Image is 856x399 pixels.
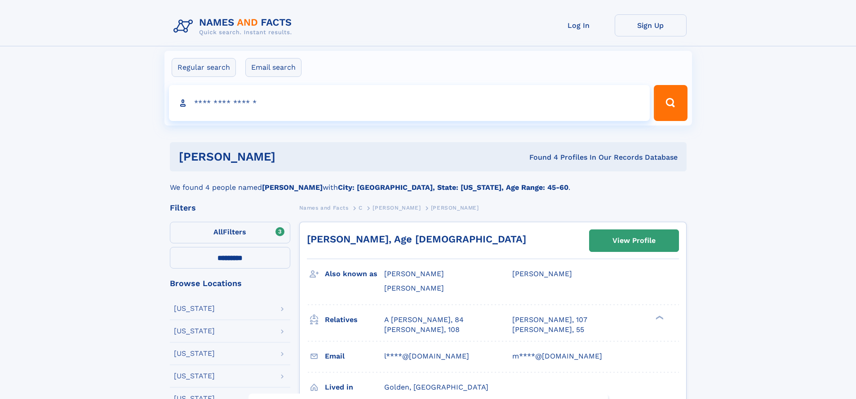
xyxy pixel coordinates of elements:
[338,183,568,192] b: City: [GEOGRAPHIC_DATA], State: [US_STATE], Age Range: 45-60
[213,228,223,236] span: All
[169,85,650,121] input: search input
[512,315,587,325] a: [PERSON_NAME], 107
[384,269,444,278] span: [PERSON_NAME]
[170,279,290,287] div: Browse Locations
[299,202,349,213] a: Names and Facts
[307,233,526,245] a: [PERSON_NAME], Age [DEMOGRAPHIC_DATA]
[402,152,678,162] div: Found 4 Profiles In Our Records Database
[653,314,664,320] div: ❯
[654,85,687,121] button: Search Button
[170,171,687,193] div: We found 4 people named with .
[512,325,584,335] a: [PERSON_NAME], 55
[359,205,363,211] span: C
[512,269,572,278] span: [PERSON_NAME]
[174,350,215,357] div: [US_STATE]
[325,349,384,364] h3: Email
[262,183,323,192] b: [PERSON_NAME]
[384,325,460,335] a: [PERSON_NAME], 108
[172,58,236,77] label: Regular search
[543,14,615,36] a: Log In
[179,151,403,162] h1: [PERSON_NAME]
[431,205,479,211] span: [PERSON_NAME]
[325,380,384,395] h3: Lived in
[615,14,687,36] a: Sign Up
[384,315,464,325] a: A [PERSON_NAME], 84
[170,222,290,243] label: Filters
[359,202,363,213] a: C
[384,383,488,391] span: Golden, [GEOGRAPHIC_DATA]
[170,204,290,212] div: Filters
[373,205,421,211] span: [PERSON_NAME]
[325,266,384,282] h3: Also known as
[590,230,679,251] a: View Profile
[170,14,299,39] img: Logo Names and Facts
[612,230,656,251] div: View Profile
[373,202,421,213] a: [PERSON_NAME]
[384,284,444,292] span: [PERSON_NAME]
[174,327,215,335] div: [US_STATE]
[325,312,384,327] h3: Relatives
[245,58,302,77] label: Email search
[174,372,215,380] div: [US_STATE]
[174,305,215,312] div: [US_STATE]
